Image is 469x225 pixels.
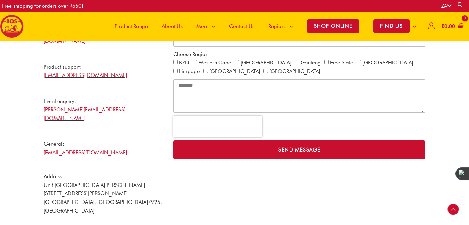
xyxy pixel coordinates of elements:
[44,72,127,78] a: [EMAIL_ADDRESS][DOMAIN_NAME]
[199,60,231,66] label: Western Cape
[162,16,183,37] span: About Us
[44,199,148,205] span: [GEOGRAPHIC_DATA], [GEOGRAPHIC_DATA]
[179,60,189,66] label: KZN
[173,116,262,137] iframe: reCAPTCHA
[196,16,209,37] span: More
[44,20,166,157] p: Sales enquiry: Product support: Event enquiry: General:
[307,19,359,33] span: SHOP ONLINE
[44,173,145,188] span: Address: Unit [GEOGRAPHIC_DATA][PERSON_NAME]
[269,68,320,75] label: [GEOGRAPHIC_DATA]
[190,12,222,41] a: More
[44,190,128,197] span: [STREET_ADDRESS][PERSON_NAME]
[44,199,162,214] span: 7925, [GEOGRAPHIC_DATA]
[330,60,353,66] label: Free State
[229,16,254,37] span: Contact Us
[179,68,200,75] label: Limpopo
[441,3,452,9] a: ZA
[442,23,444,29] span: R
[362,60,413,66] label: [GEOGRAPHIC_DATA]
[44,149,127,156] a: [EMAIL_ADDRESS][DOMAIN_NAME]
[301,60,321,66] label: Gauteng
[442,23,455,29] bdi: 0.00
[108,12,155,41] a: Product Range
[173,140,426,159] button: Send Message
[173,50,208,59] label: Choose Region
[222,12,261,41] a: Contact Us
[115,16,148,37] span: Product Range
[373,19,410,33] span: FIND US
[261,12,300,41] a: Regions
[457,1,464,8] a: Search button
[241,60,291,66] label: [GEOGRAPHIC_DATA]
[300,12,366,41] a: SHOP ONLINE
[209,68,260,75] label: [GEOGRAPHIC_DATA]
[102,12,423,41] nav: Site Navigation
[268,16,286,37] span: Regions
[44,106,125,121] a: [PERSON_NAME][EMAIL_ADDRESS][DOMAIN_NAME]
[440,19,464,34] a: View Shopping Cart, empty
[155,12,190,41] a: About Us
[278,147,320,153] span: Send Message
